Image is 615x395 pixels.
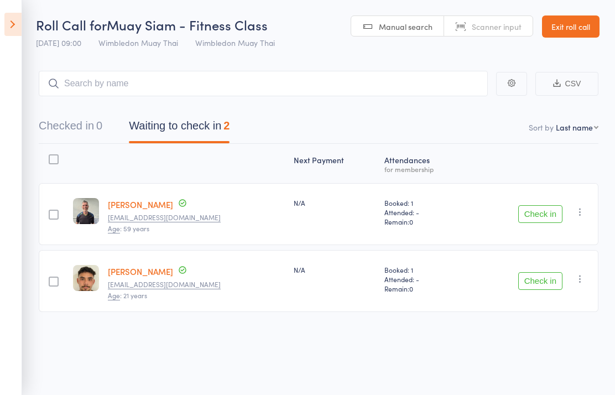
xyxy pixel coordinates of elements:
[195,37,275,48] span: Wimbledon Muay Thai
[380,149,469,178] div: Atten­dances
[129,114,230,143] button: Waiting to check in2
[384,265,465,274] span: Booked: 1
[529,122,554,133] label: Sort by
[98,37,178,48] span: Wimbledon Muay Thai
[36,15,107,34] span: Roll Call for
[39,71,488,96] input: Search by name
[384,198,465,207] span: Booked: 1
[409,217,413,226] span: 0
[107,15,268,34] span: Muay Siam - Fitness Class
[39,114,102,143] button: Checked in0
[223,119,230,132] div: 2
[294,265,376,274] div: N/A
[384,207,465,217] span: Attended: -
[384,284,465,293] span: Remain:
[409,284,413,293] span: 0
[556,122,593,133] div: Last name
[384,274,465,284] span: Attended: -
[472,21,522,32] span: Scanner input
[108,290,147,300] span: : 21 years
[535,72,598,96] button: CSV
[108,199,173,210] a: [PERSON_NAME]
[294,198,376,207] div: N/A
[96,119,102,132] div: 0
[108,266,173,277] a: [PERSON_NAME]
[73,198,99,224] img: image1729139154.png
[379,21,432,32] span: Manual search
[542,15,600,38] a: Exit roll call
[384,217,465,226] span: Remain:
[108,280,285,288] small: Tanatewhat@gmail.com
[518,272,562,290] button: Check in
[384,165,465,173] div: for membership
[108,214,285,221] small: feldhaeuser@gmx.net
[289,149,380,178] div: Next Payment
[36,37,81,48] span: [DATE] 09:00
[108,224,149,233] span: : 59 years
[73,265,99,291] img: image1727073360.png
[518,205,562,223] button: Check in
